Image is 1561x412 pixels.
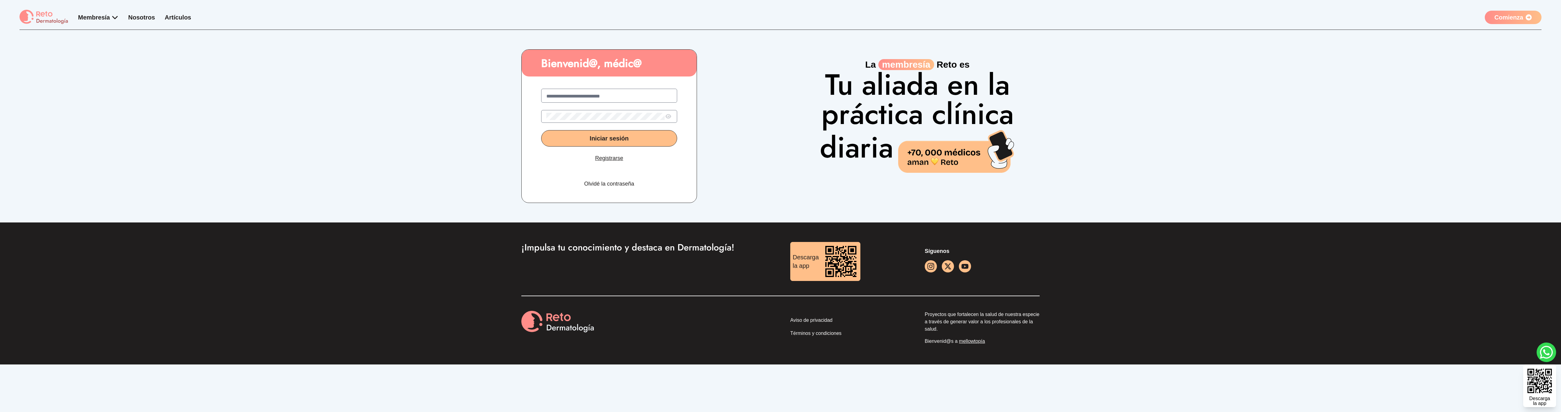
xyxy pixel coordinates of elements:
p: Bienvenid@s a [925,338,1040,345]
a: Aviso de privacidad [790,317,905,326]
p: Síguenos [925,247,1040,255]
span: membresía [878,59,934,70]
a: Comienza [1485,11,1541,24]
a: Registrarse [595,154,623,162]
p: La Reto es [815,59,1020,70]
a: facebook button [942,260,954,272]
img: logo Reto dermatología [20,10,68,25]
a: Nosotros [128,14,155,21]
span: Iniciar sesión [590,135,629,142]
div: Descarga la app [790,250,821,272]
a: mellowtopía [959,339,985,344]
div: Membresía [78,13,119,22]
p: Proyectos que fortalecen la salud de nuestra especie a través de generar valor a los profesionale... [925,311,1040,333]
h3: ¡Impulsa tu conocimiento y destaca en Dermatología! [521,242,771,253]
img: Reto Derma logo [521,311,595,333]
a: whatsapp button [1537,343,1556,362]
button: Iniciar sesión [541,130,677,147]
a: Olvidé la contraseña [584,179,634,188]
h1: Bienvenid@, médic@ [522,57,697,69]
div: Descarga la app [1529,396,1550,406]
h1: Tu aliada en la práctica clínica diaria [815,70,1020,173]
a: Términos y condiciones [790,330,905,339]
a: youtube icon [959,260,971,272]
a: instagram button [925,260,937,272]
a: Artículos [165,14,191,21]
img: download reto dermatología qr [821,242,860,281]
